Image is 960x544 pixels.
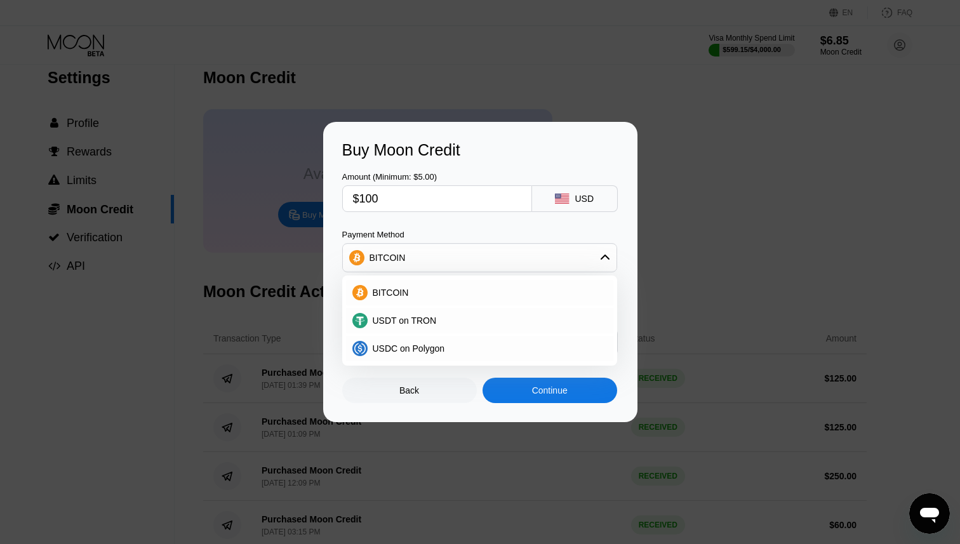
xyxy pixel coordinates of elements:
[373,343,445,354] span: USDC on Polygon
[346,280,613,305] div: BITCOIN
[373,315,437,326] span: USDT on TRON
[399,385,419,395] div: Back
[353,186,521,211] input: $0.00
[342,141,618,159] div: Buy Moon Credit
[532,385,568,395] div: Continue
[370,253,406,263] div: BITCOIN
[342,230,617,239] div: Payment Method
[342,172,532,182] div: Amount (Minimum: $5.00)
[483,378,617,403] div: Continue
[909,493,950,534] iframe: Button to launch messaging window
[343,245,617,270] div: BITCOIN
[346,308,613,333] div: USDT on TRON
[342,378,477,403] div: Back
[346,336,613,361] div: USDC on Polygon
[575,194,594,204] div: USD
[373,288,409,298] span: BITCOIN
